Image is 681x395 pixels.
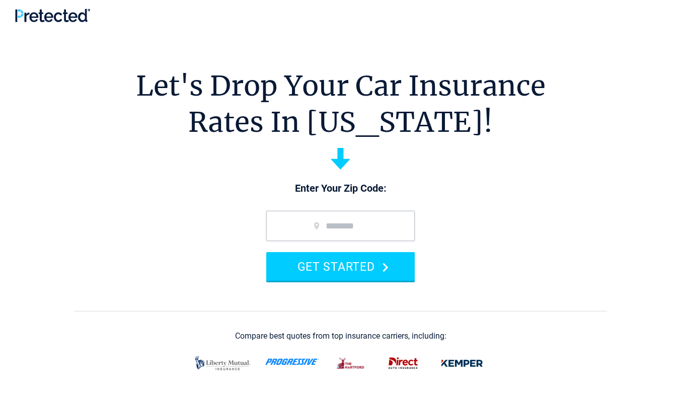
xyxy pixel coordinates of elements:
img: progressive [265,358,319,365]
img: liberty [192,351,253,375]
p: Enter Your Zip Code: [256,182,425,196]
img: kemper [435,353,489,374]
h1: Let's Drop Your Car Insurance Rates In [US_STATE]! [136,68,546,140]
input: zip code [266,211,415,241]
img: direct [383,353,423,374]
img: thehartford [331,353,371,374]
div: Compare best quotes from top insurance carriers, including: [235,332,446,341]
img: Pretected Logo [15,9,90,22]
button: GET STARTED [266,252,415,281]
